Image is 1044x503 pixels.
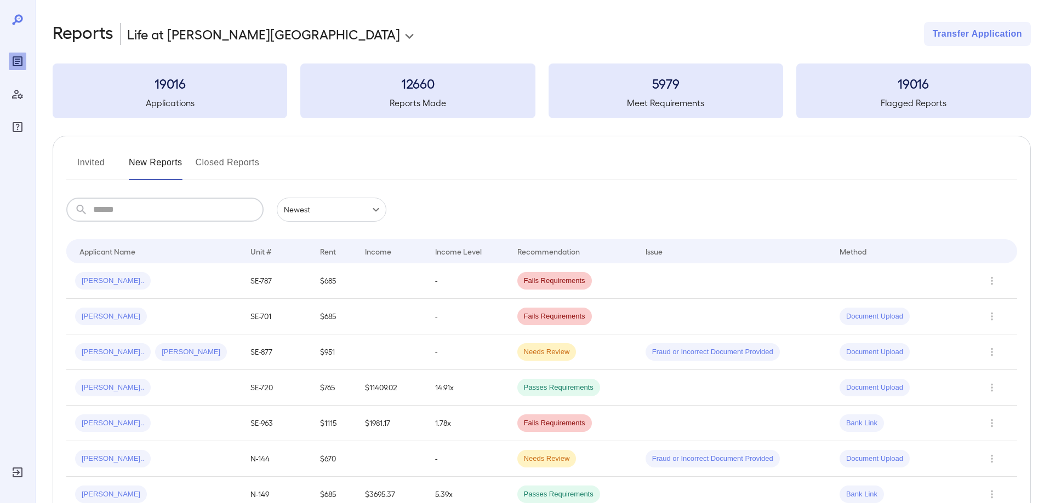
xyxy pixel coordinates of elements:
button: New Reports [129,154,182,180]
div: Method [840,245,866,258]
span: [PERSON_NAME].. [75,276,151,286]
span: [PERSON_NAME].. [75,347,151,357]
span: Fraud or Incorrect Document Provided [646,454,780,464]
span: Document Upload [840,454,910,464]
h5: Meet Requirements [549,96,783,109]
span: Bank Link [840,489,884,500]
td: $670 [311,441,356,477]
td: SE-877 [242,334,312,370]
td: $1115 [311,406,356,441]
div: FAQ [9,118,26,136]
p: Life at [PERSON_NAME][GEOGRAPHIC_DATA] [127,25,400,43]
button: Row Actions [983,308,1001,325]
td: SE-720 [242,370,312,406]
div: Issue [646,245,663,258]
span: Fails Requirements [517,276,592,286]
span: [PERSON_NAME] [75,311,147,322]
td: $11409.02 [356,370,426,406]
td: - [426,299,509,334]
span: Document Upload [840,311,910,322]
div: Rent [320,245,338,258]
span: Fails Requirements [517,311,592,322]
span: [PERSON_NAME].. [75,454,151,464]
span: [PERSON_NAME].. [75,418,151,429]
summary: 19016Applications12660Reports Made5979Meet Requirements19016Flagged Reports [53,63,1031,118]
div: Newest [277,198,386,222]
button: Transfer Application [924,22,1031,46]
td: SE-787 [242,263,312,299]
h5: Flagged Reports [796,96,1031,109]
span: Needs Review [517,454,577,464]
td: 1.78x [426,406,509,441]
span: Fails Requirements [517,418,592,429]
button: Closed Reports [196,154,260,180]
button: Row Actions [983,485,1001,503]
td: - [426,441,509,477]
span: Document Upload [840,383,910,393]
h3: 19016 [53,74,287,92]
td: $765 [311,370,356,406]
span: Bank Link [840,418,884,429]
div: Applicant Name [79,245,135,258]
div: Log Out [9,464,26,481]
td: $1981.17 [356,406,426,441]
span: [PERSON_NAME] [75,489,147,500]
span: [PERSON_NAME].. [75,383,151,393]
button: Invited [66,154,116,180]
td: 14.91x [426,370,509,406]
span: Needs Review [517,347,577,357]
div: Manage Users [9,85,26,103]
div: Recommendation [517,245,580,258]
td: SE-701 [242,299,312,334]
h2: Reports [53,22,113,46]
div: Income Level [435,245,482,258]
td: - [426,334,509,370]
h5: Reports Made [300,96,535,109]
span: Passes Requirements [517,383,600,393]
td: $951 [311,334,356,370]
h3: 5979 [549,74,783,92]
span: [PERSON_NAME] [155,347,227,357]
td: $685 [311,263,356,299]
button: Row Actions [983,414,1001,432]
h5: Applications [53,96,287,109]
span: Fraud or Incorrect Document Provided [646,347,780,357]
div: Reports [9,53,26,70]
td: SE-963 [242,406,312,441]
span: Passes Requirements [517,489,600,500]
div: Unit # [250,245,271,258]
button: Row Actions [983,379,1001,396]
div: Income [365,245,391,258]
td: - [426,263,509,299]
button: Row Actions [983,450,1001,467]
button: Row Actions [983,343,1001,361]
button: Row Actions [983,272,1001,290]
td: $685 [311,299,356,334]
span: Document Upload [840,347,910,357]
h3: 19016 [796,74,1031,92]
h3: 12660 [300,74,535,92]
td: N-144 [242,441,312,477]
